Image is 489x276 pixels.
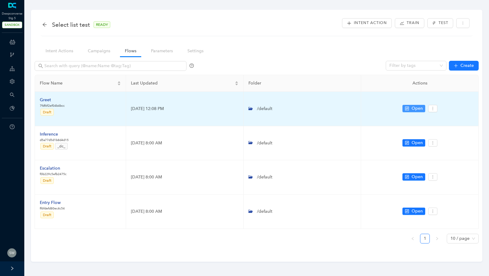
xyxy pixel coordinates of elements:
[248,140,253,145] span: folder-open
[38,64,43,68] span: search
[52,20,90,29] span: Select list test
[460,62,474,69] span: Create
[248,175,253,179] span: folder-open
[126,126,244,160] td: [DATE] 8:00 AM
[420,234,429,243] a: 1
[427,18,453,28] button: thunderboltTest
[7,248,16,257] img: c3ccc3f0c05bac1ff29357cbd66b20c9
[428,139,437,147] button: more
[44,63,178,69] input: Search with query (@name:Name @tag:Tag)
[126,195,244,229] td: [DATE] 8:00 AM
[432,21,436,25] span: thunderbolt
[461,21,465,25] span: more
[256,140,272,146] span: /default
[248,209,253,213] span: folder-open
[431,106,435,111] span: more
[411,237,415,240] span: left
[361,75,479,92] th: Actions
[347,21,351,26] span: plus
[244,75,361,92] th: Folder
[183,45,208,57] a: Settings
[40,97,65,103] div: Greet
[407,20,419,26] span: Train
[412,105,423,112] span: Open
[454,64,458,68] span: plus
[342,18,392,28] button: plusIntent Action
[402,139,425,147] button: controlOpen
[40,103,65,108] p: 7fdf6f2ef04b4bcc
[428,208,437,215] button: more
[43,144,51,148] span: Draft
[40,165,67,172] div: Escalation
[126,75,244,92] th: Last Updated
[402,208,425,215] button: controlOpen
[57,144,65,148] span: _dc_
[10,79,15,84] span: setting
[432,234,442,243] button: right
[40,199,65,206] div: Entry Flow
[42,22,47,27] span: arrow-left
[43,178,51,183] span: Draft
[431,209,435,213] span: more
[408,234,418,243] button: left
[402,105,425,112] button: controlOpen
[190,64,194,68] span: question-circle
[126,160,244,195] td: [DATE] 8:00 AM
[450,234,475,243] span: 10 / page
[428,105,437,112] button: more
[10,52,15,57] span: branches
[405,106,409,111] span: control
[405,175,409,179] span: control
[428,173,437,181] button: more
[432,234,442,243] li: Next Page
[405,209,409,213] span: control
[400,21,404,26] span: stock
[131,80,234,87] span: Last Updated
[126,92,244,126] td: [DATE] 12:08 PM
[10,92,15,97] span: search
[10,106,15,111] span: pie-chart
[2,22,22,28] span: SANDBOX
[412,208,423,215] span: Open
[40,80,116,87] span: Flow Name
[420,234,430,243] li: 1
[256,174,272,180] span: /default
[10,124,15,129] span: question-circle
[412,174,423,180] span: Open
[40,131,69,138] div: Inference
[43,110,51,114] span: Draft
[40,206,65,211] p: ff6fdefd80ec4c54
[40,138,69,143] p: d5a77d5d1b8d4d15
[395,18,424,28] button: stock Train
[94,21,110,28] span: READY
[412,140,423,146] span: Open
[408,234,418,243] li: Previous Page
[256,106,272,111] span: /default
[120,45,141,57] a: Flows
[402,173,425,181] button: controlOpen
[449,61,479,71] button: plusCreate
[41,45,78,57] a: Intent Actions
[439,20,448,26] span: Test
[42,22,47,27] div: back
[354,20,387,26] span: Intent Action
[447,234,479,243] div: Page Size
[146,45,178,57] a: Parameters
[40,172,67,177] p: f0b229c5efb2475c
[43,213,51,217] span: Draft
[256,209,272,214] span: /default
[35,75,126,92] th: Flow Name
[431,175,435,179] span: more
[431,141,435,145] span: more
[456,18,470,28] button: more
[405,141,409,145] span: control
[83,45,115,57] a: Campaigns
[248,106,253,111] span: folder-open
[435,237,439,240] span: right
